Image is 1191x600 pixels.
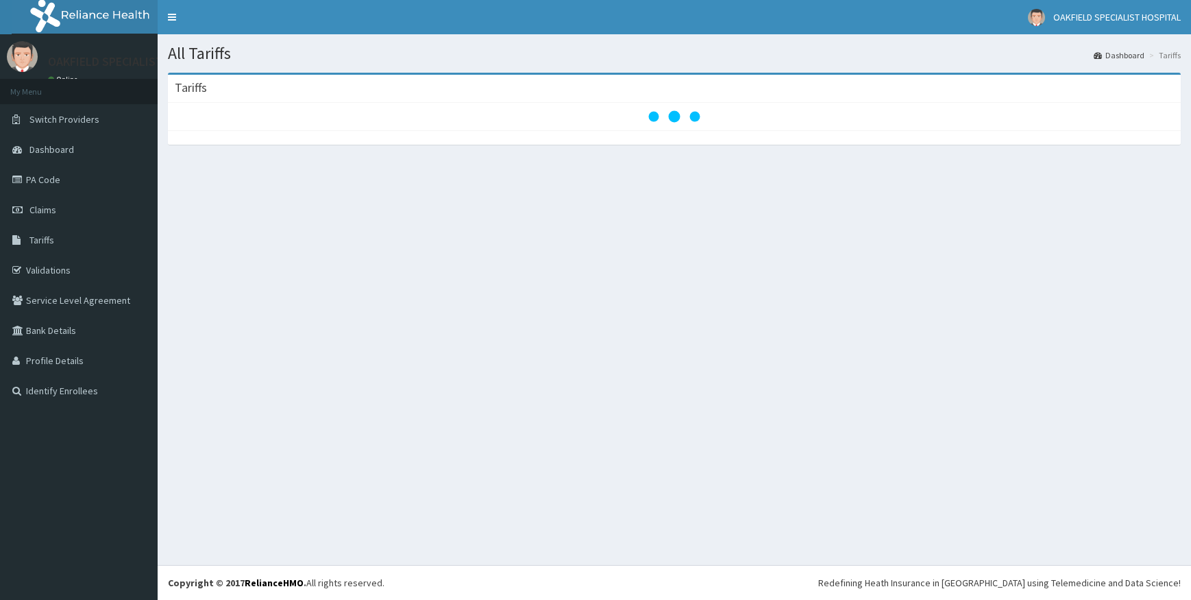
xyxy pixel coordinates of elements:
[1053,11,1181,23] span: OAKFIELD SPECIALIST HOSPITAL
[29,143,74,156] span: Dashboard
[29,234,54,246] span: Tariffs
[818,576,1181,590] div: Redefining Heath Insurance in [GEOGRAPHIC_DATA] using Telemedicine and Data Science!
[175,82,207,94] h3: Tariffs
[1028,9,1045,26] img: User Image
[245,577,304,589] a: RelianceHMO
[48,56,219,68] p: OAKFIELD SPECIALIST HOSPITAL
[1146,49,1181,61] li: Tariffs
[1094,49,1144,61] a: Dashboard
[29,113,99,125] span: Switch Providers
[48,75,81,84] a: Online
[158,565,1191,600] footer: All rights reserved.
[647,89,702,144] svg: audio-loading
[7,41,38,72] img: User Image
[168,577,306,589] strong: Copyright © 2017 .
[29,204,56,216] span: Claims
[168,45,1181,62] h1: All Tariffs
